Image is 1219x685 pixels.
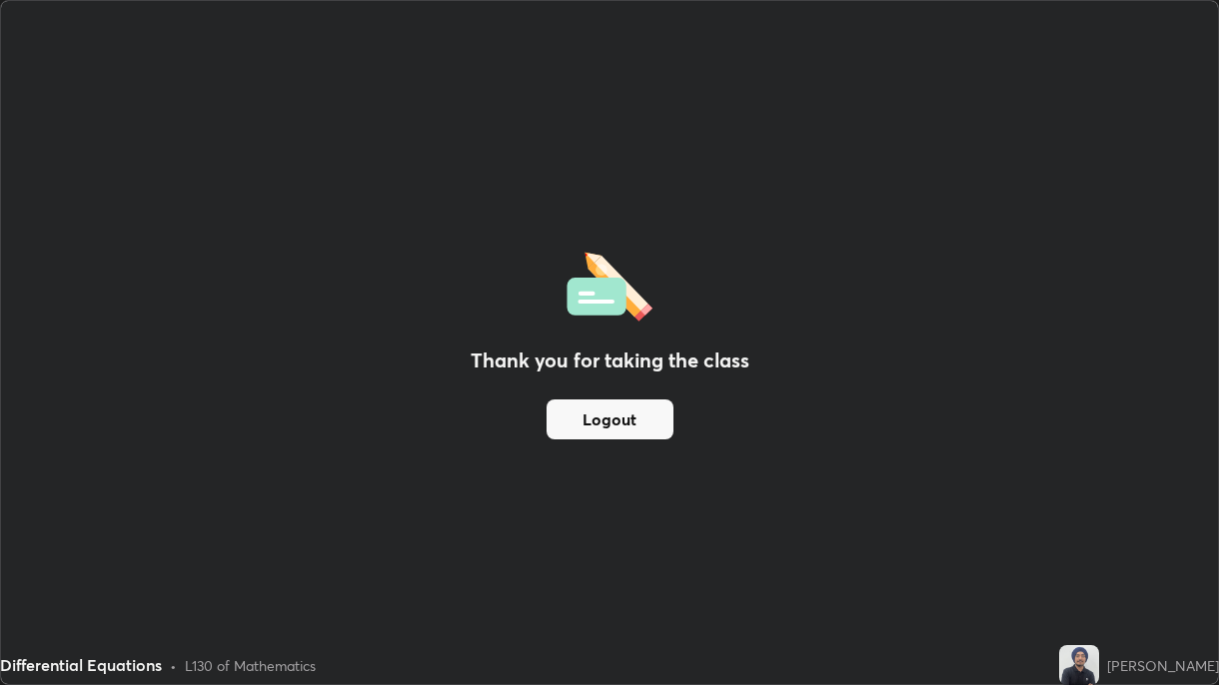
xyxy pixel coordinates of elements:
[471,345,749,375] h2: Thank you for taking the class
[185,655,316,676] div: L130 of Mathematics
[1107,655,1219,676] div: [PERSON_NAME]
[567,246,652,322] img: offlineFeedback.1438e8b3.svg
[170,655,177,676] div: •
[547,399,673,439] button: Logout
[1059,645,1099,685] img: c630c694a5fb4b0a83fabb927f8589e5.jpg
